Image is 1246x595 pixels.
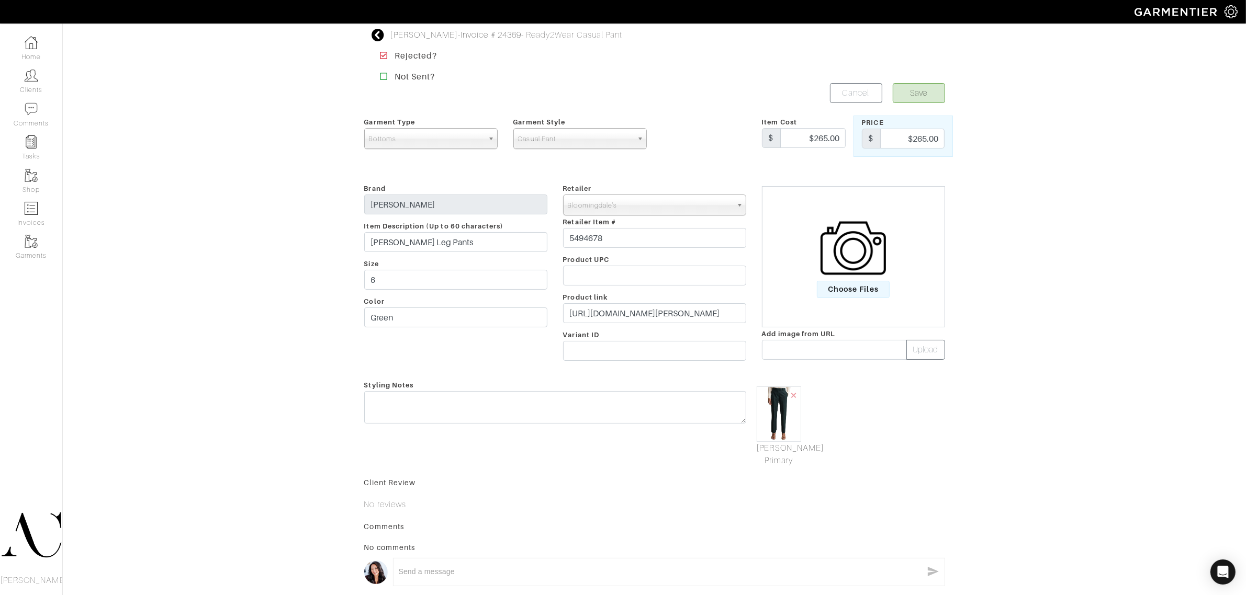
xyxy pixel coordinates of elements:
[390,29,623,41] div: - - Ready2Wear Casual Pant
[862,119,884,127] span: Price
[563,293,608,301] span: Product link
[461,30,521,40] a: Invoice # 24369
[757,386,801,442] img: 14856552_fpx.jpeg
[790,388,798,402] span: ×
[25,169,38,182] img: garments-icon-b7da505a4dc4fd61783c78ac3ca0ef83fa9d6f193b1c9dc38574b1d14d53ca28.png
[25,235,38,248] img: garments-icon-b7da505a4dc4fd61783c78ac3ca0ef83fa9d6f193b1c9dc38574b1d14d53ca28.png
[364,560,388,584] img: avatar
[830,83,882,103] a: Cancel
[513,118,566,126] span: Garment Style
[1225,5,1238,18] img: gear-icon-white-bd11855cb880d31180b6d7d6211b90ccbf57a29d726f0c71d8c61bd08dd39cc2.png
[364,260,379,268] span: Size
[893,83,945,103] button: Save
[25,69,38,82] img: clients-icon-6bae9207a08558b7cb47a8932f037763ab4055f8c8b6bfacd5dc20c3e0201464.png
[25,36,38,49] img: dashboard-icon-dbcd8f5a0b271acd01030246c82b418ddd0df26cd7fceb0bd07c9910d44c42f6.png
[906,340,945,360] button: Upload
[1129,3,1225,21] img: garmentier-logo-header-white-b43fb05a5012e4ada735d5af1a66efaba907eab6374d6393d1fbf88cb4ef424d.png
[364,222,504,230] span: Item Description (Up to 60 characters)
[568,195,732,216] span: Bloomingdale's
[563,218,616,226] span: Retailer Item #
[364,521,945,532] div: Comments
[762,128,781,148] div: $
[862,129,881,148] div: $
[25,102,38,116] img: comment-icon-a0a6a9ef722e966f86d9cbdc48e553b5cf19dbc54f86b18d962a5391bc8f6eb6.png
[563,256,610,264] span: Product UPC
[364,498,945,511] p: No reviews
[821,215,886,281] img: camera-icon-fc4d3dba96d4bd47ec8a31cd2c90eca330c9151d3c012df1ec2579f4b5ff7bac.png
[395,51,437,61] strong: Rejected?
[817,281,890,298] span: Choose Files
[364,297,385,305] span: Color
[364,477,945,488] div: Client Review
[369,129,484,150] span: Bottoms
[518,129,633,150] span: Casual Pant
[364,185,386,192] span: Brand
[762,330,836,338] span: Add image from URL
[364,377,414,393] span: Styling Notes
[563,331,600,339] span: Variant ID
[364,542,945,553] div: No comments
[1210,559,1236,585] div: Open Intercom Messenger
[25,202,38,215] img: orders-icon-0abe47150d42831381b5fb84f609e132dff9fe21cb692f30cb5eec754e2cba89.png
[390,30,458,40] a: [PERSON_NAME]
[364,118,416,126] span: Garment Type
[762,118,797,126] span: Item Cost
[395,72,435,82] strong: Not Sent?
[25,135,38,148] img: reminder-icon-8004d30b9f0a5d33ae49ab947aed9ed385cf756f9e5892f1edd6e32f2345188e.png
[563,185,591,192] span: Retailer
[757,442,801,467] a: Mark As Primary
